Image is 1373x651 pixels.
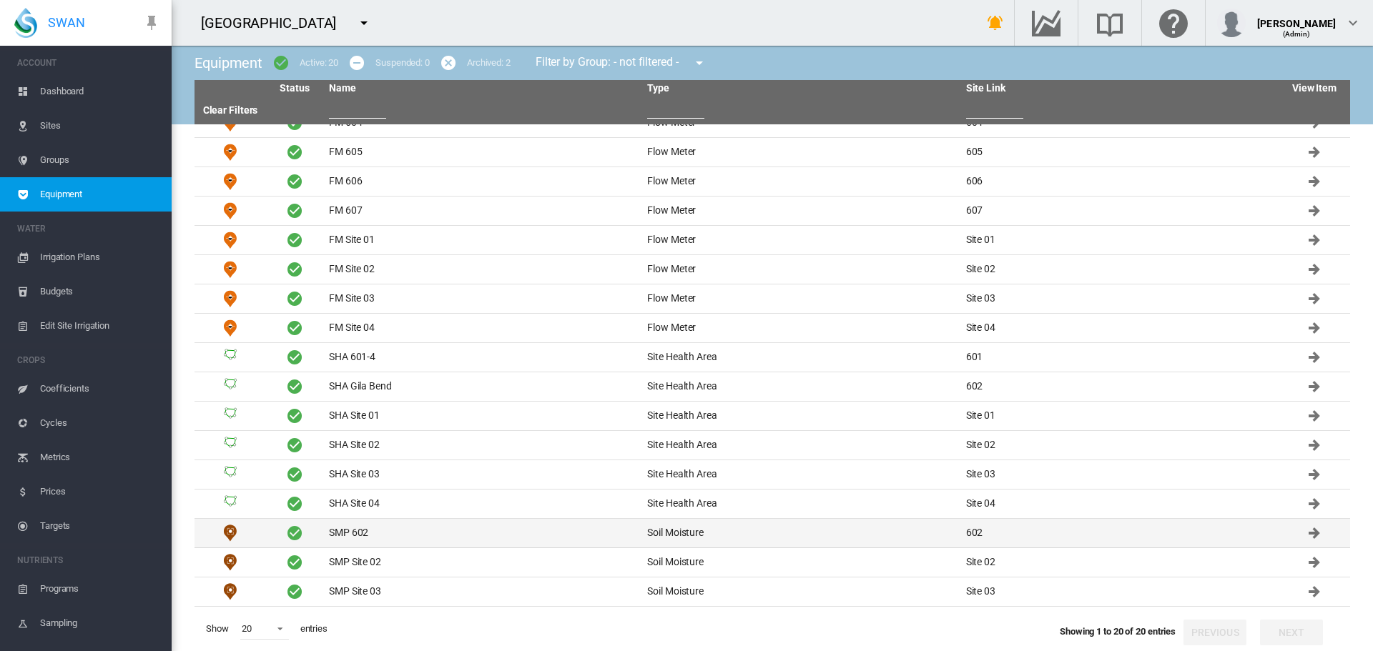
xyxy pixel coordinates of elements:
tr: Flow Meter FM Site 01 Flow Meter Site 01 Click to go to equipment [195,226,1350,255]
span: (Admin) [1283,30,1311,38]
td: Site 04 [960,314,1279,342]
td: Site Health Area [195,343,266,372]
tr: Flow Meter FM 605 Flow Meter 605 Click to go to equipment [195,138,1350,167]
td: Soil Moisture [641,519,960,547]
div: Active: 20 [300,56,338,69]
md-icon: Click to go to equipment [1306,202,1323,219]
span: Active [286,554,303,571]
tr: Flow Meter FM Site 04 Flow Meter Site 04 Click to go to equipment [195,314,1350,343]
td: Flow Meter [641,138,960,167]
md-icon: Click to go to equipment [1306,525,1323,542]
td: Site 01 [960,226,1279,254]
span: Active [286,583,303,600]
button: Click to go to equipment [1300,197,1329,225]
span: Active [286,144,303,161]
button: Click to go to equipment [1300,402,1329,430]
span: Show [200,617,235,641]
td: Site 03 [960,284,1279,313]
tr: Site Health Area SHA Site 04 Site Health Area Site 04 Click to go to equipment [195,490,1350,519]
td: FM 606 [323,167,641,196]
span: Budgets [40,274,160,309]
md-icon: Click to go to equipment [1306,232,1323,249]
td: 606 [960,167,1279,196]
th: View Item [1279,80,1350,97]
span: Edit Site Irrigation [40,309,160,343]
button: Click to go to equipment [1300,284,1329,313]
span: Active [286,261,303,278]
td: Site 04 [960,490,1279,518]
md-icon: icon-chevron-down [1344,14,1362,31]
span: Active [286,437,303,454]
md-icon: Click to go to equipment [1306,407,1323,424]
td: Flow Meter [641,167,960,196]
td: Site Health Area [195,490,266,518]
tr: Site Health Area SHA Gila Bend Site Health Area 602 Click to go to equipment [195,372,1350,402]
button: Click to go to equipment [1300,343,1329,372]
span: Prices [40,474,160,509]
td: SMP Site 02 [323,548,641,577]
span: Showing 1 to 20 of 20 entries [1060,626,1176,637]
tr: Site Health Area SHA Site 01 Site Health Area Site 01 Click to go to equipment [195,402,1350,431]
img: 3.svg [222,495,239,512]
button: Click to go to equipment [1300,460,1329,489]
button: icon-menu-down [685,49,714,77]
td: SHA Gila Bend [323,372,641,401]
img: 9.svg [222,202,239,219]
span: CROPS [17,349,160,372]
md-icon: Click to go to equipment [1306,378,1323,395]
td: 607 [960,197,1279,225]
tr: Site Health Area SHA 601-4 Site Health Area 601 Click to go to equipment [195,343,1350,372]
md-icon: Click to go to equipment [1306,290,1323,307]
tr: Flow Meter FM 607 Flow Meter 607 Click to go to equipment [195,197,1350,226]
md-icon: icon-pin [143,14,160,31]
td: 601 [960,343,1279,372]
td: Soil Moisture [641,577,960,606]
md-icon: Click to go to equipment [1306,583,1323,600]
span: Irrigation Plans [40,240,160,274]
button: Click to go to equipment [1300,138,1329,167]
img: 3.svg [222,437,239,454]
tr: Flow Meter FM 606 Flow Meter 606 Click to go to equipment [195,167,1350,197]
md-icon: Click to go to equipment [1306,144,1323,161]
button: Click to go to equipment [1300,226,1329,254]
md-icon: Click to go to equipment [1306,349,1323,366]
button: Click to go to equipment [1300,255,1329,284]
span: SWAN [48,14,85,31]
tr: Soil Moisture SMP 602 Soil Moisture 602 Click to go to equipment [195,519,1350,548]
button: Previous [1183,620,1246,645]
div: Filter by Group: - not filtered - [525,49,719,77]
tr: Soil Moisture SMP Site 03 Soil Moisture Site 03 Click to go to equipment [195,577,1350,607]
td: Flow Meter [195,197,266,225]
td: Flow Meter [195,138,266,167]
button: icon-cancel [434,49,463,77]
img: 11.svg [222,583,239,600]
td: Site 03 [960,460,1279,489]
span: Active [286,407,303,424]
button: icon-bell-ring [981,9,1010,37]
td: Site Health Area [195,460,266,489]
span: Active [286,173,303,190]
span: Active [286,349,303,366]
md-icon: Go to the Data Hub [1029,14,1063,31]
button: Click to go to equipment [1300,577,1329,606]
span: Programs [40,572,160,606]
img: 9.svg [222,319,239,337]
span: WATER [17,217,160,240]
button: icon-menu-down [350,9,378,37]
span: Active [286,495,303,512]
td: FM 607 [323,197,641,225]
span: Active [286,232,303,249]
md-icon: icon-bell-ring [987,14,1004,31]
md-icon: Click to go to equipment [1306,261,1323,278]
md-icon: icon-menu-down [691,54,708,71]
button: Click to go to equipment [1300,490,1329,518]
span: Targets [40,509,160,543]
td: Flow Meter [195,255,266,284]
td: Flow Meter [195,226,266,254]
td: Site Health Area [195,402,266,430]
div: [PERSON_NAME] [1257,11,1336,25]
md-icon: Click to go to equipment [1306,466,1323,483]
span: Active [286,319,303,337]
md-icon: icon-menu-down [355,14,373,31]
tr: Soil Moisture SMP Site 02 Soil Moisture Site 02 Click to go to equipment [195,548,1350,577]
